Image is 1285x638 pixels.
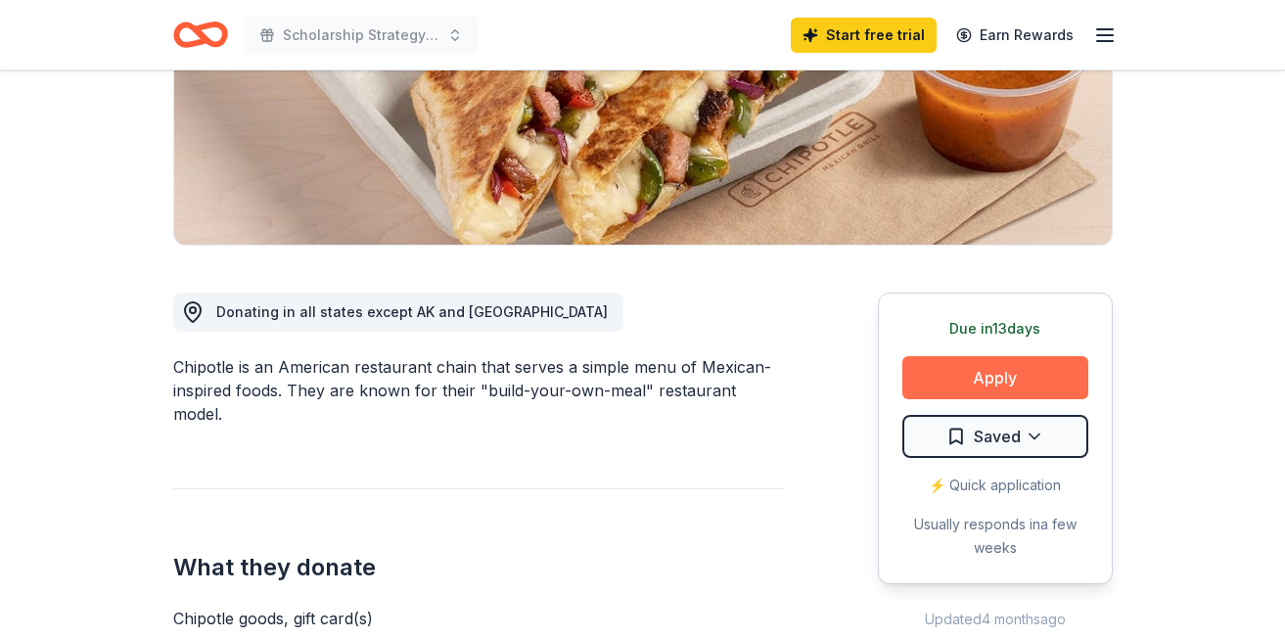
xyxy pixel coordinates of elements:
button: Apply [902,356,1088,399]
div: ⚡️ Quick application [902,474,1088,497]
h2: What they donate [173,552,784,583]
button: Scholarship Strategy Workshop [244,16,479,55]
div: Chipotle is an American restaurant chain that serves a simple menu of Mexican-inspired foods. The... [173,355,784,426]
span: Donating in all states except AK and [GEOGRAPHIC_DATA] [216,303,608,320]
a: Earn Rewards [944,18,1085,53]
a: Start free trial [791,18,937,53]
div: Updated 4 months ago [878,608,1113,631]
a: Home [173,12,228,58]
span: Scholarship Strategy Workshop [283,23,439,47]
div: Usually responds in a few weeks [902,513,1088,560]
span: Saved [974,424,1021,449]
div: Chipotle goods, gift card(s) [173,607,784,630]
button: Saved [902,415,1088,458]
div: Due in 13 days [902,317,1088,341]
